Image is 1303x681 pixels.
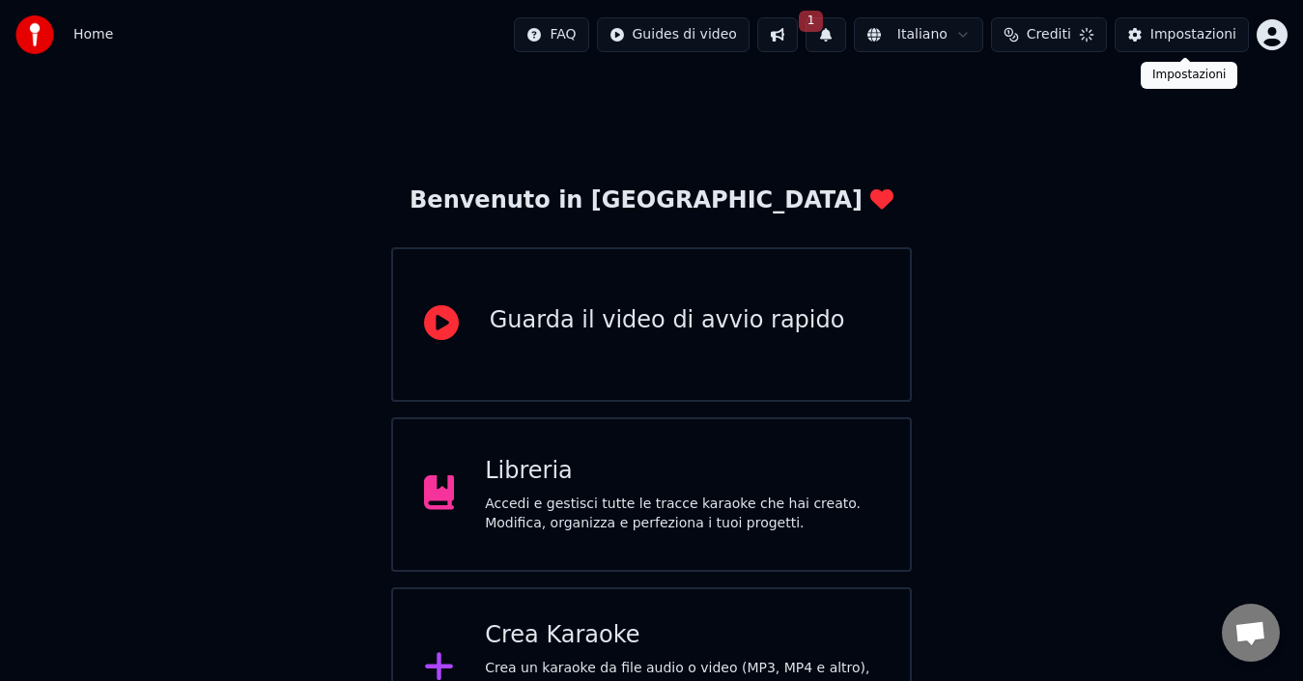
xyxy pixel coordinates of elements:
img: youka [15,15,54,54]
div: Impostazioni [1141,62,1237,89]
button: FAQ [514,17,588,52]
span: Crediti [1027,25,1071,44]
button: 1 [806,17,846,52]
span: Home [73,25,113,44]
div: Libreria [485,456,879,487]
div: Accedi e gestisci tutte le tracce karaoke che hai creato. Modifica, organizza e perfeziona i tuoi... [485,495,879,533]
nav: breadcrumb [73,25,113,44]
span: 1 [799,11,824,32]
button: Guides di video [597,17,750,52]
button: Impostazioni [1115,17,1249,52]
div: Aprire la chat [1222,604,1280,662]
div: Crea Karaoke [485,620,879,651]
div: Benvenuto in [GEOGRAPHIC_DATA] [410,185,893,216]
button: Crediti [991,17,1107,52]
div: Guarda il video di avvio rapido [490,305,845,336]
div: Impostazioni [1150,25,1236,44]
